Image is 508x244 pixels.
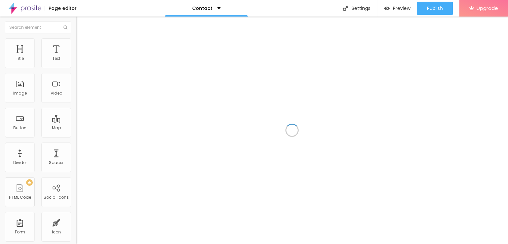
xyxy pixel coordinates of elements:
button: Publish [417,2,453,15]
span: Preview [393,6,410,11]
div: Icon [52,230,61,234]
div: Divider [13,160,27,165]
img: Icone [343,6,348,11]
div: Spacer [49,160,63,165]
img: view-1.svg [384,6,390,11]
div: Page editor [45,6,77,11]
img: Icone [63,25,67,29]
div: HTML Code [9,195,31,200]
div: Image [13,91,27,96]
div: Video [51,91,62,96]
button: Preview [377,2,417,15]
div: Title [16,56,24,61]
span: Publish [427,6,443,11]
span: Upgrade [477,5,498,11]
div: Button [13,126,26,130]
p: Contact [192,6,212,11]
div: Social Icons [44,195,69,200]
input: Search element [5,21,71,33]
div: Map [52,126,61,130]
div: Text [52,56,60,61]
div: Form [15,230,25,234]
